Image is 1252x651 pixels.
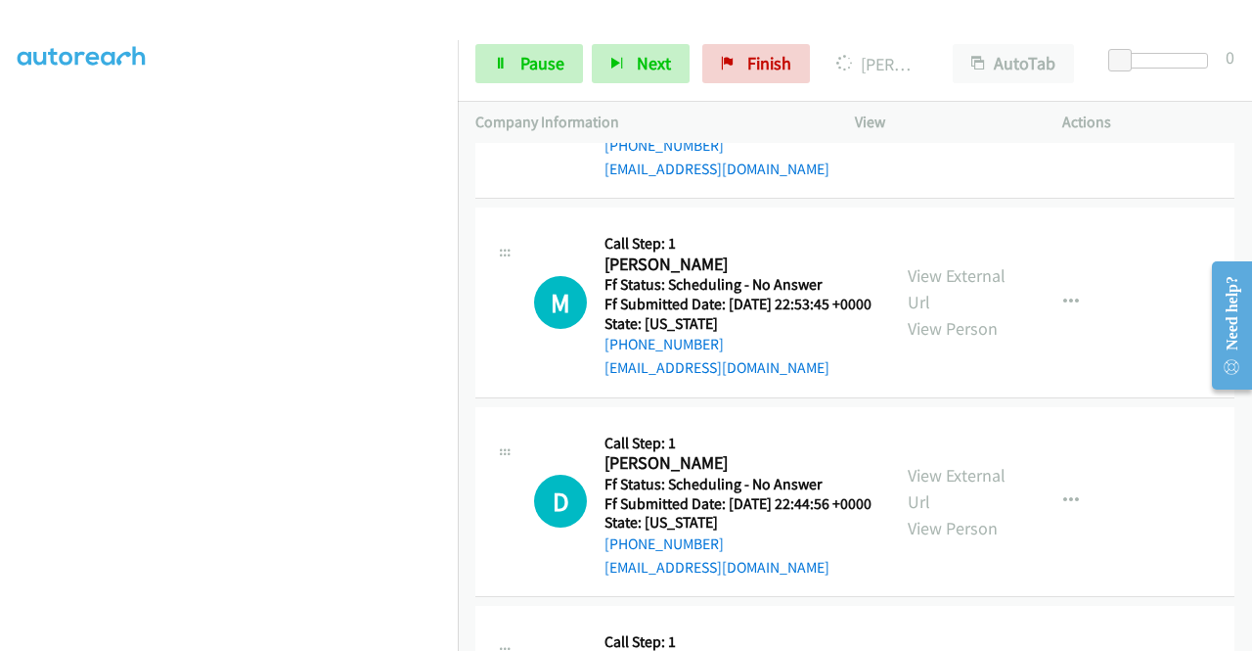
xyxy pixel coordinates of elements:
[604,314,872,334] h5: State: [US_STATE]
[534,276,587,329] div: The call is yet to be attempted
[520,52,564,74] span: Pause
[604,136,724,155] a: [PHONE_NUMBER]
[1062,111,1234,134] p: Actions
[604,535,724,553] a: [PHONE_NUMBER]
[855,111,1027,134] p: View
[908,317,998,340] a: View Person
[1226,44,1234,70] div: 0
[604,160,829,178] a: [EMAIL_ADDRESS][DOMAIN_NAME]
[702,44,810,83] a: Finish
[908,517,998,539] a: View Person
[604,558,829,577] a: [EMAIL_ADDRESS][DOMAIN_NAME]
[534,475,587,528] div: The call is yet to be attempted
[604,475,872,494] h5: Ff Status: Scheduling - No Answer
[592,44,690,83] button: Next
[534,475,587,528] h1: D
[836,51,917,77] p: [PERSON_NAME]
[908,464,1006,513] a: View External Url
[747,52,791,74] span: Finish
[604,234,872,254] h5: Call Step: 1
[604,434,872,453] h5: Call Step: 1
[953,44,1074,83] button: AutoTab
[604,335,724,353] a: [PHONE_NUMBER]
[604,494,872,514] h5: Ff Submitted Date: [DATE] 22:44:56 +0000
[1196,248,1252,403] iframe: Resource Center
[1118,53,1208,69] div: Delay between calls (in seconds)
[637,52,671,74] span: Next
[604,295,872,314] h5: Ff Submitted Date: [DATE] 22:53:45 +0000
[604,513,872,533] h5: State: [US_STATE]
[475,111,820,134] p: Company Information
[604,452,872,475] h2: [PERSON_NAME]
[534,276,587,329] h1: M
[604,254,872,276] h2: [PERSON_NAME]
[604,358,829,377] a: [EMAIL_ADDRESS][DOMAIN_NAME]
[475,44,583,83] a: Pause
[604,275,872,295] h5: Ff Status: Scheduling - No Answer
[908,264,1006,313] a: View External Url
